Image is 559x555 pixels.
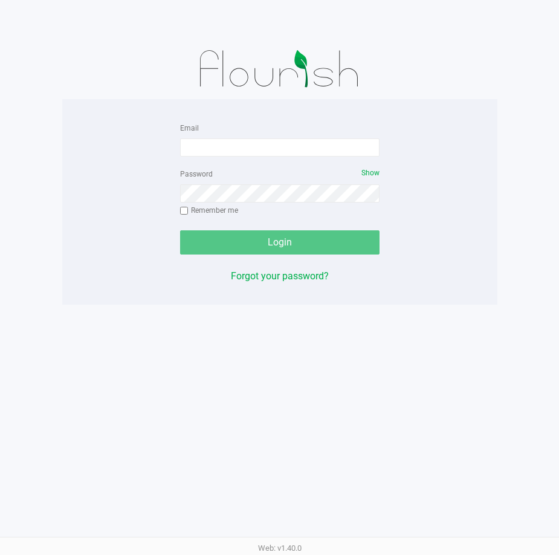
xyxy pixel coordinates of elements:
span: Web: v1.40.0 [258,544,302,553]
span: Show [361,169,380,177]
label: Password [180,169,213,180]
input: Remember me [180,207,189,215]
label: Email [180,123,199,134]
button: Forgot your password? [231,269,329,284]
label: Remember me [180,205,238,216]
